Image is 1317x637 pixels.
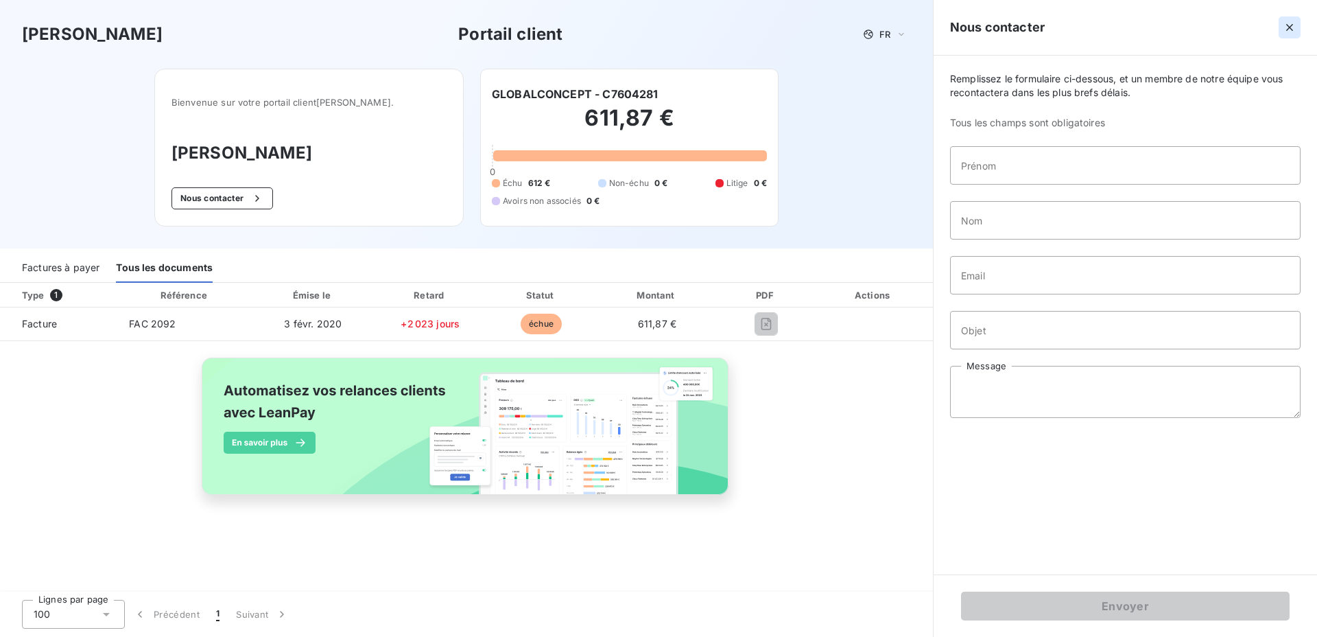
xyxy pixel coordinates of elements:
[401,318,460,329] span: +2 023 jours
[950,256,1301,294] input: placeholder
[490,166,495,177] span: 0
[950,18,1045,37] h5: Nous contacter
[458,22,562,47] h3: Portail client
[129,318,176,329] span: FAC 2092
[599,288,715,302] div: Montant
[950,311,1301,349] input: placeholder
[961,592,1290,621] button: Envoyer
[171,141,447,165] h3: [PERSON_NAME]
[817,288,930,302] div: Actions
[489,288,593,302] div: Statut
[950,146,1301,185] input: placeholder
[50,289,62,301] span: 1
[161,290,207,301] div: Référence
[950,201,1301,240] input: placeholder
[609,177,649,189] span: Non-échu
[171,97,447,108] span: Bienvenue sur votre portail client [PERSON_NAME] .
[216,607,219,621] span: 1
[116,254,213,283] div: Tous les documents
[950,116,1301,130] span: Tous les champs sont obligatoires
[521,314,562,334] span: échue
[879,29,890,40] span: FR
[189,349,744,518] img: banner
[503,195,581,207] span: Avoirs non associés
[34,607,50,621] span: 100
[528,177,551,189] span: 612 €
[726,177,748,189] span: Litige
[721,288,811,302] div: PDF
[284,318,342,329] span: 3 févr. 2020
[11,317,107,331] span: Facture
[22,22,163,47] h3: [PERSON_NAME]
[950,72,1301,100] span: Remplissez le formulaire ci-dessous, et un membre de notre équipe vous recontactera dans les plus...
[22,254,99,283] div: Factures à payer
[228,600,297,629] button: Suivant
[125,600,208,629] button: Précédent
[503,177,523,189] span: Échu
[492,86,658,102] h6: GLOBALCONCEPT - C7604281
[171,187,273,209] button: Nous contacter
[586,195,600,207] span: 0 €
[208,600,228,629] button: 1
[254,288,371,302] div: Émise le
[14,288,115,302] div: Type
[754,177,767,189] span: 0 €
[492,104,767,146] h2: 611,87 €
[377,288,484,302] div: Retard
[654,177,667,189] span: 0 €
[638,318,676,329] span: 611,87 €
